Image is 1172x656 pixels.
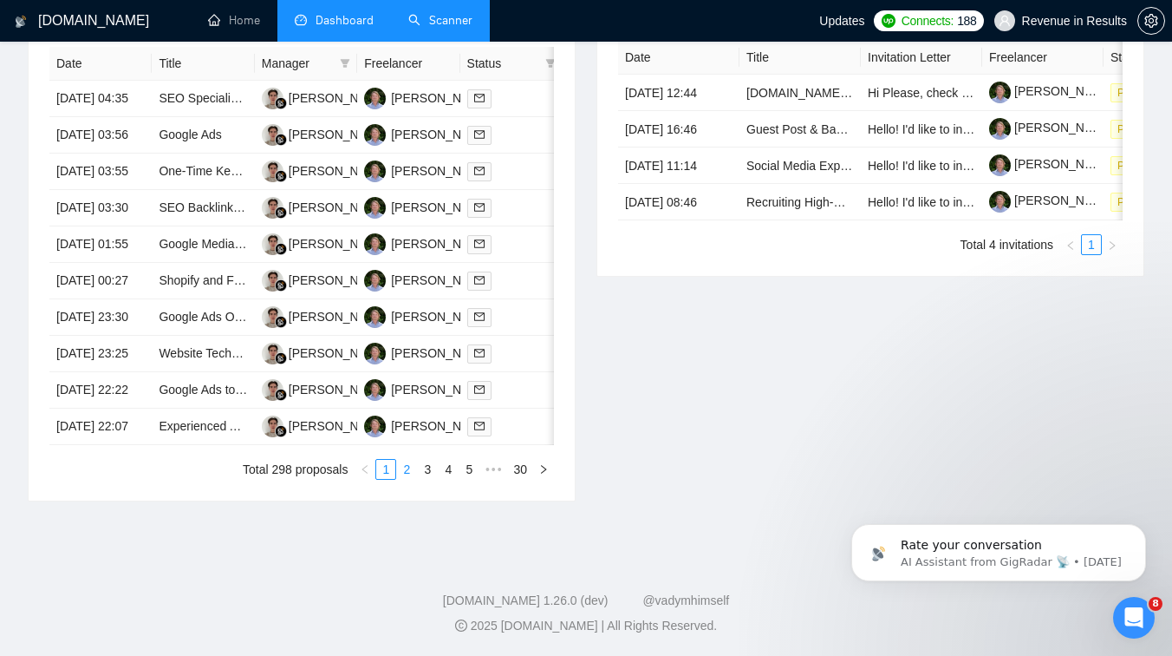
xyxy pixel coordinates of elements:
img: JK [364,379,386,401]
td: [DATE] 23:30 [49,299,152,336]
a: Website Technical Audit Expert Needed [159,346,371,360]
span: right [1107,240,1117,251]
a: searchScanner [408,13,472,28]
td: Social Media Expert Needed to Launch Outdoor Furniture Brand [739,148,861,184]
img: c14TmU57zyDH6TkW9TRJ35VrM4ehjV6iI_67cVwUV1fhOyjTsfHlN8SejiYQKqJa_Q [989,154,1011,176]
li: Previous Page [1060,234,1081,255]
td: [DATE] 22:22 [49,372,152,409]
a: 2 [397,460,416,479]
a: RG[PERSON_NAME] [262,309,388,323]
a: JK[PERSON_NAME] [364,382,491,396]
td: [DATE] 04:35 [49,81,152,117]
img: JK [364,88,386,109]
li: Next Page [1102,234,1123,255]
span: left [1065,240,1076,251]
img: gigradar-bm.png [275,97,287,109]
img: JK [364,124,386,146]
th: Invitation Letter [861,41,982,75]
span: mail [474,384,485,395]
span: copyright [455,620,467,632]
span: 188 [957,11,976,30]
td: Shopify and Facebook Ads Integration Specialist Needed [152,263,254,299]
span: mail [474,348,485,358]
a: RG[PERSON_NAME] [262,236,388,250]
span: mail [474,129,485,140]
td: Recruiting High-Quality Backlink Site Brokers or Webmasters [739,184,861,220]
div: [PERSON_NAME] [289,234,388,253]
div: [PERSON_NAME] [391,307,491,326]
a: RG[PERSON_NAME] [262,200,388,213]
div: [PERSON_NAME] [391,198,491,217]
img: gigradar-bm.png [275,243,287,255]
span: filter [545,58,556,69]
img: c14TmU57zyDH6TkW9TRJ35VrM4ehjV6iI_67cVwUV1fhOyjTsfHlN8SejiYQKqJa_Q [989,118,1011,140]
li: 1 [1081,234,1102,255]
a: [PERSON_NAME] [989,84,1114,98]
img: RG [262,161,283,182]
div: [PERSON_NAME] [391,89,491,108]
a: JK[PERSON_NAME] [364,90,491,104]
img: logo [15,8,27,36]
a: Shopify and Facebook Ads Integration Specialist Needed [159,273,465,287]
img: gigradar-bm.png [275,134,287,146]
button: right [533,459,554,480]
a: 1 [376,460,395,479]
img: RG [262,124,283,146]
li: 4 [438,459,459,480]
img: JK [364,416,386,437]
img: JK [364,306,386,328]
a: RG[PERSON_NAME] [262,418,388,432]
div: [PERSON_NAME] [391,271,491,290]
a: Pending [1110,194,1169,208]
iframe: Intercom live chat [1113,597,1155,639]
div: [PERSON_NAME] [289,307,388,326]
li: Next 5 Pages [479,459,507,480]
td: UNmiss.com Free Website Audit: Create AI High-Quality Content at Scale [739,75,861,111]
span: user [999,15,1011,27]
div: [PERSON_NAME] [289,161,388,180]
a: RG[PERSON_NAME] [262,345,388,359]
a: JK[PERSON_NAME] [364,163,491,177]
td: [DATE] 11:14 [618,148,739,184]
div: [PERSON_NAME] [289,271,388,290]
a: JK[PERSON_NAME] [364,236,491,250]
a: One-Time Keyword Research & GBP Optimization – Plumbing Business [159,164,546,178]
td: Google Ads [152,117,254,154]
span: mail [474,202,485,213]
div: [PERSON_NAME] [289,125,388,144]
div: [PERSON_NAME] [391,417,491,436]
li: Next Page [533,459,554,480]
img: JK [364,161,386,182]
td: Experienced Amazon Storefront and A+ Content Designer Needed [152,409,254,445]
div: [PERSON_NAME] [391,380,491,399]
img: JK [364,233,386,255]
li: Previous Page [355,459,375,480]
th: Freelancer [357,47,459,81]
img: c14TmU57zyDH6TkW9TRJ35VrM4ehjV6iI_67cVwUV1fhOyjTsfHlN8SejiYQKqJa_Q [989,82,1011,103]
td: [DATE] 03:55 [49,154,152,190]
img: RG [262,306,283,328]
img: RG [262,197,283,219]
img: gigradar-bm.png [275,279,287,292]
a: JK[PERSON_NAME] [364,272,491,286]
th: Freelancer [982,41,1104,75]
a: 30 [508,460,532,479]
button: left [355,459,375,480]
button: left [1060,234,1081,255]
span: Updates [819,14,864,28]
a: 5 [459,460,479,479]
img: RG [262,343,283,364]
a: Pending [1110,85,1169,99]
div: [PERSON_NAME] [391,344,491,363]
a: Experienced Amazon Storefront and A+ Content Designer Needed [159,419,515,433]
img: RG [262,88,283,109]
td: SEO Specialist Needed for MindKeep App Website [152,81,254,117]
td: Google Ads Optimization Specialist Needed [152,299,254,336]
button: right [1102,234,1123,255]
a: RG[PERSON_NAME] [262,272,388,286]
a: Google Ads Optimization Specialist Needed [159,310,394,324]
span: mail [474,421,485,431]
img: upwork-logo.png [882,14,895,28]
